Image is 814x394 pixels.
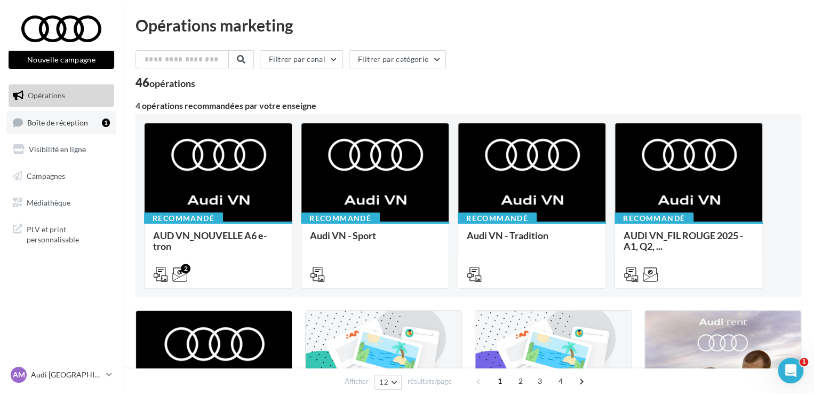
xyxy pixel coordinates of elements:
[310,230,376,241] span: Audi VN - Sport
[624,230,743,252] span: AUDI VN_FIL ROUGE 2025 - A1, Q2, ...
[28,91,65,100] span: Opérations
[778,358,803,383] iframe: Intercom live chat
[135,77,195,89] div: 46
[458,212,537,224] div: Recommandé
[6,165,116,187] a: Campagnes
[345,376,369,387] span: Afficher
[31,369,102,380] p: Audi [GEOGRAPHIC_DATA]
[491,373,508,390] span: 1
[6,218,116,249] a: PLV et print personnalisable
[379,378,388,387] span: 12
[153,230,267,252] span: AUD VN_NOUVELLE A6 e-tron
[6,192,116,214] a: Médiathèque
[149,78,195,88] div: opérations
[27,171,65,180] span: Campagnes
[615,212,693,224] div: Recommandé
[531,373,548,390] span: 3
[260,50,343,68] button: Filtrer par canal
[135,101,801,110] div: 4 opérations recommandées par votre enseigne
[135,17,801,33] div: Opérations marketing
[102,119,110,127] div: 1
[800,358,808,366] span: 1
[512,373,529,390] span: 2
[6,84,116,107] a: Opérations
[29,145,86,154] span: Visibilité en ligne
[9,51,114,69] button: Nouvelle campagne
[13,369,25,380] span: AM
[374,375,402,390] button: 12
[552,373,569,390] span: 4
[349,50,446,68] button: Filtrer par catégorie
[27,117,88,127] span: Boîte de réception
[27,198,70,207] span: Médiathèque
[301,212,380,224] div: Recommandé
[408,376,452,387] span: résultats/page
[144,212,223,224] div: Recommandé
[9,365,114,385] a: AM Audi [GEOGRAPHIC_DATA]
[467,230,548,241] span: Audi VN - Tradition
[6,138,116,161] a: Visibilité en ligne
[6,111,116,134] a: Boîte de réception1
[181,264,190,273] div: 2
[27,222,110,245] span: PLV et print personnalisable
